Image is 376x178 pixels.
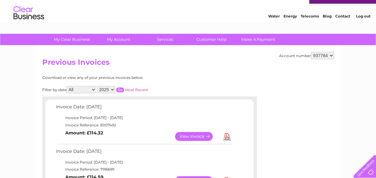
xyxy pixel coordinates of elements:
a: Download [223,132,231,141]
td: Invoice Date: [DATE] [55,103,234,114]
a: Make A Payment [233,34,283,45]
a: Water [268,26,280,31]
div: Download or view any of your previous invoices below. [42,75,203,80]
div: Clear Business is a trading name of Verastar Limited (registered in [GEOGRAPHIC_DATA] No. 3667643... [44,3,333,30]
a: Telecoms [301,26,319,31]
a: Energy [283,26,297,31]
a: View [175,132,220,141]
td: Invoice Period: [DATE] - [DATE] [55,114,234,122]
a: Customer Help [186,34,237,45]
a: Log out [356,26,370,31]
div: Filter by date [42,86,203,93]
a: Services [140,34,190,45]
a: Blog [323,26,332,31]
div: Account number [279,52,334,59]
a: Most Recent [125,87,148,92]
td: Invoice Period: [DATE] - [DATE] [55,159,234,166]
b: Amount: £114.32 [65,130,103,136]
a: 0333 014 3131 [260,3,303,11]
a: My Account [93,34,144,45]
a: My Clear Business [47,34,97,45]
a: Contact [335,26,350,31]
td: Invoice Reference: 8007492 [55,122,234,129]
td: Invoice Date: [DATE] [55,147,234,159]
td: Invoice Reference: 7916699 [55,166,234,173]
img: logo.png [13,16,44,35]
h2: Previous Invoices [42,58,334,70]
